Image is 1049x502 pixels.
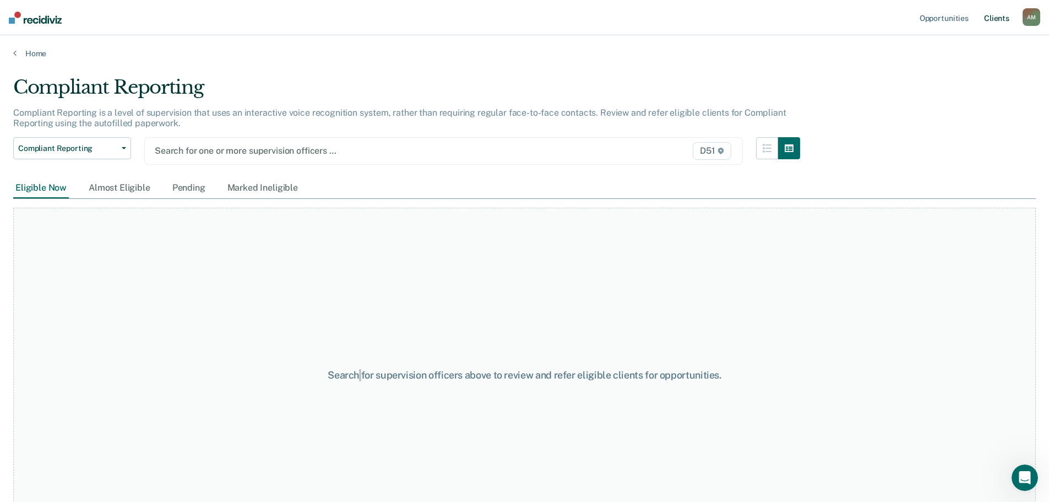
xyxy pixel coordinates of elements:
p: Compliant Reporting is a level of supervision that uses an interactive voice recognition system, ... [13,107,786,128]
div: Eligible Now [13,178,69,198]
div: Search for supervision officers above to review and refer eligible clients for opportunities. [269,369,780,381]
span: D51 [693,142,731,160]
iframe: Intercom live chat [1012,465,1038,491]
div: Compliant Reporting [13,76,800,107]
button: AM [1023,8,1040,26]
div: Marked Ineligible [225,178,300,198]
img: Recidiviz [9,12,62,24]
div: A M [1023,8,1040,26]
button: Compliant Reporting [13,137,131,159]
div: Pending [170,178,208,198]
div: Almost Eligible [86,178,153,198]
a: Home [13,48,1036,58]
span: Compliant Reporting [18,144,117,153]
